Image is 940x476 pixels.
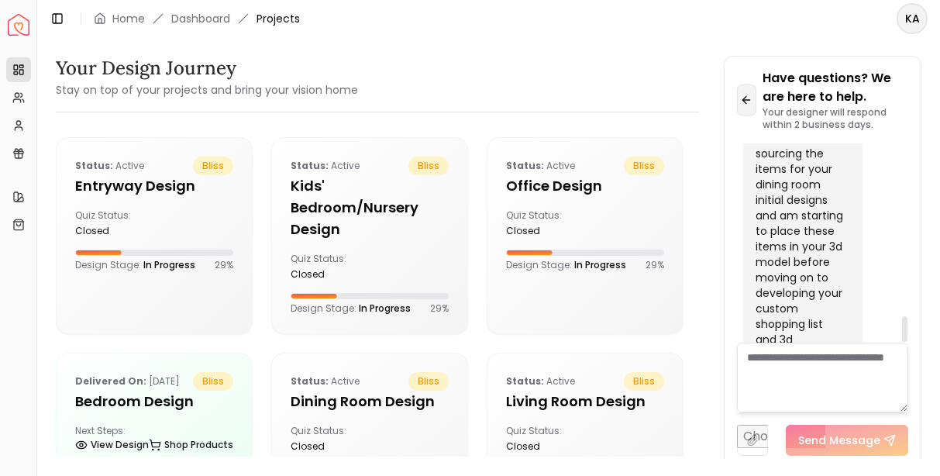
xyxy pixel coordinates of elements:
span: bliss [193,157,233,175]
a: Home [112,11,145,26]
h5: Kids' Bedroom/Nursery design [291,175,449,240]
div: Quiz Status: [506,425,579,453]
p: active [75,157,144,175]
a: View Design [75,434,149,456]
span: bliss [624,372,664,391]
div: closed [291,268,363,281]
div: Hi [PERSON_NAME]! I wanted to share an update that I have finished sourcing the items for your di... [756,53,847,409]
h5: Living Room design [506,391,664,412]
p: active [291,157,360,175]
h5: Dining Room design [291,391,449,412]
button: KA [897,3,928,34]
nav: breadcrumb [94,11,300,26]
a: Shop Products [149,434,233,456]
span: Projects [257,11,300,26]
a: Spacejoy [8,14,29,36]
h3: Your Design Journey [56,56,358,81]
small: Stay on top of your projects and bring your vision home [56,82,358,98]
div: Quiz Status: [506,209,579,237]
b: Status: [75,159,113,172]
span: In Progress [574,258,626,271]
p: Design Stage: [291,302,411,315]
p: Design Stage: [506,259,626,271]
div: Next Steps: [75,425,233,456]
span: KA [898,5,926,33]
span: bliss [193,372,233,391]
b: Status: [291,159,329,172]
b: Delivered on: [75,374,146,388]
div: closed [75,225,148,237]
div: closed [506,440,579,453]
p: Design Stage: [75,259,195,271]
b: Status: [506,374,544,388]
div: closed [506,225,579,237]
p: [DATE] [75,372,180,391]
h5: Bedroom design [75,391,233,412]
a: Dashboard [171,11,230,26]
span: In Progress [143,258,195,271]
p: active [291,372,360,391]
img: Spacejoy Logo [8,14,29,36]
div: Quiz Status: [291,425,363,453]
p: 29 % [430,302,449,315]
p: 29 % [215,259,233,271]
div: Quiz Status: [291,253,363,281]
span: bliss [624,157,664,175]
p: Have questions? We are here to help. [763,69,908,106]
span: In Progress [359,302,411,315]
b: Status: [291,374,329,388]
div: closed [291,440,363,453]
p: active [506,157,575,175]
span: bliss [408,372,449,391]
div: Quiz Status: [75,209,148,237]
span: bliss [408,157,449,175]
h5: Office design [506,175,664,197]
p: 29 % [646,259,664,271]
b: Status: [506,159,544,172]
p: Your designer will respond within 2 business days. [763,106,908,131]
p: active [506,372,575,391]
h5: entryway design [75,175,233,197]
